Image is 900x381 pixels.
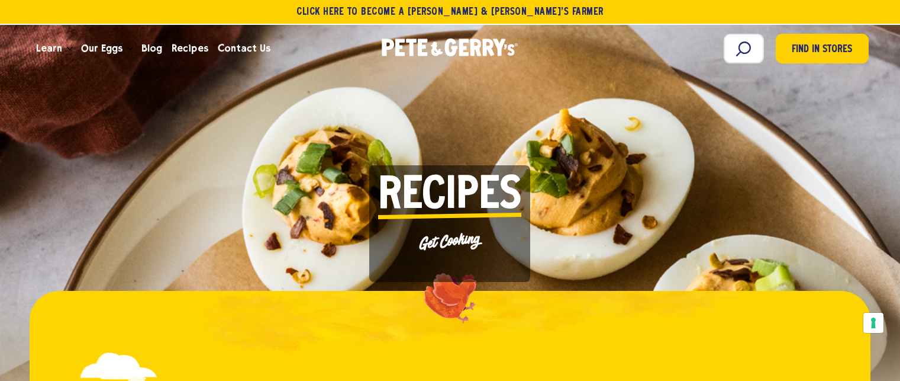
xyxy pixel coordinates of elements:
input: Search [724,34,764,63]
button: Your consent preferences for tracking technologies [863,313,883,333]
span: Our Eggs [81,41,122,56]
span: Find in Stores [792,42,852,58]
a: Learn [31,33,67,65]
span: Contact Us [218,41,270,56]
a: Blog [137,33,167,65]
span: Learn [36,41,62,56]
a: Find in Stores [776,34,869,63]
span: Recipes [378,174,521,219]
a: Our Eggs [76,33,127,65]
p: Get Cooking [378,225,522,257]
button: Open the dropdown menu for Learn [67,47,73,51]
button: Open the dropdown menu for Our Eggs [127,47,133,51]
a: Contact Us [213,33,275,65]
a: Recipes [167,33,212,65]
span: Blog [141,41,162,56]
span: Recipes [172,41,208,56]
